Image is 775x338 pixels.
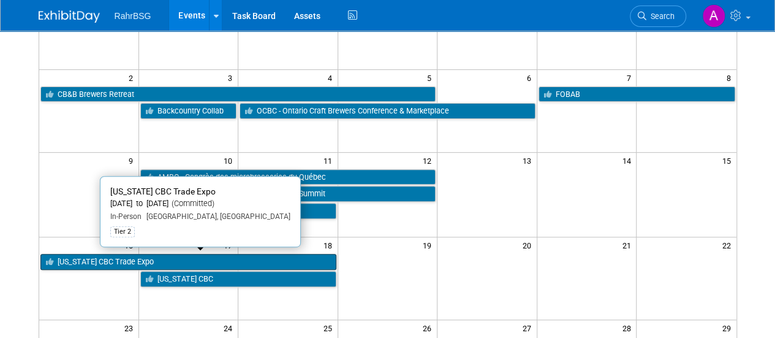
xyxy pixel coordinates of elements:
span: 13 [521,153,537,168]
span: 10 [222,153,238,168]
a: OCBC - Ontario Craft Brewers Conference & Marketplace [240,103,535,119]
a: Search [630,6,686,27]
a: [US_STATE] CBC [140,271,336,287]
span: 24 [222,320,238,336]
span: 7 [625,70,636,85]
span: 19 [422,237,437,253]
span: 14 [621,153,636,168]
span: 18 [322,237,338,253]
span: [GEOGRAPHIC_DATA], [GEOGRAPHIC_DATA] [142,212,290,221]
span: 3 [227,70,238,85]
span: 4 [327,70,338,85]
span: 22 [721,237,736,253]
span: Search [646,12,675,21]
a: AMBQ - Congrès des microbrasseries du Québec [140,169,436,185]
span: 27 [521,320,537,336]
span: (Committed) [168,199,214,208]
span: 21 [621,237,636,253]
a: Backcountry Collab [140,103,237,119]
span: 8 [725,70,736,85]
span: 26 [422,320,437,336]
span: 23 [123,320,138,336]
img: Ashley Grotewold [702,4,725,28]
span: 20 [521,237,537,253]
span: 6 [526,70,537,85]
span: 11 [322,153,338,168]
span: In-Person [110,212,142,221]
div: Tier 2 [110,226,135,237]
img: ExhibitDay [39,10,100,23]
a: [US_STATE] CBC Trade Expo [40,254,336,270]
span: 28 [621,320,636,336]
span: 2 [127,70,138,85]
span: [US_STATE] CBC Trade Expo [110,186,216,196]
a: FOBAB [539,86,735,102]
span: 25 [322,320,338,336]
span: 12 [422,153,437,168]
span: 15 [721,153,736,168]
span: 9 [127,153,138,168]
span: RahrBSG [115,11,151,21]
span: 29 [721,320,736,336]
span: 5 [426,70,437,85]
div: [DATE] to [DATE] [110,199,290,209]
a: CB&B Brewers Retreat [40,86,436,102]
